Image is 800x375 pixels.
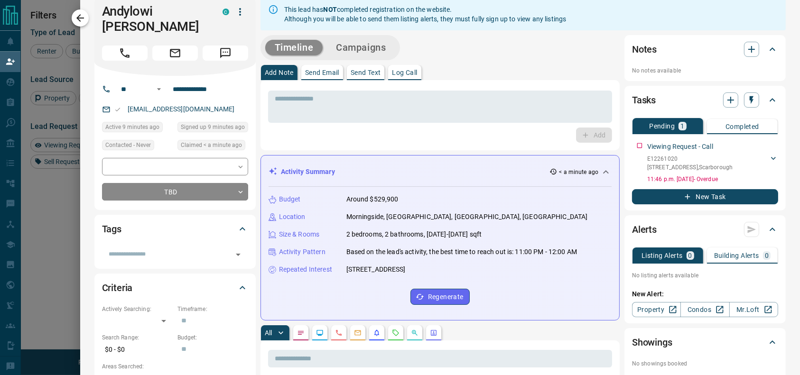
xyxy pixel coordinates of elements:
p: Add Note [265,69,294,76]
h1: Andylowi [PERSON_NAME] [102,4,208,34]
button: Campaigns [326,40,395,55]
button: Open [153,83,165,95]
p: Location [279,212,306,222]
p: Around $529,900 [346,194,399,204]
button: New Task [632,189,778,204]
span: Email [152,46,198,61]
strong: NOT [324,6,337,13]
p: < a minute ago [559,168,598,176]
p: No listing alerts available [632,271,778,280]
a: [EMAIL_ADDRESS][DOMAIN_NAME] [128,105,235,113]
svg: Opportunities [411,329,419,337]
a: Property [632,302,681,317]
a: Condos [680,302,729,317]
p: Log Call [392,69,417,76]
p: Viewing Request - Call [647,142,713,152]
p: Search Range: [102,333,173,342]
p: 2 bedrooms, 2 bathrooms, [DATE]-[DATE] sqft [346,229,482,239]
div: Alerts [632,218,778,241]
p: All [265,329,272,336]
div: Sat Aug 16 2025 [102,122,173,135]
svg: Requests [392,329,400,337]
div: Sat Aug 16 2025 [177,140,248,153]
p: Size & Rooms [279,229,320,239]
a: Mr.Loft [729,302,778,317]
div: condos.ca [223,9,229,15]
p: Building Alerts [714,252,759,259]
p: Morningside, [GEOGRAPHIC_DATA], [GEOGRAPHIC_DATA], [GEOGRAPHIC_DATA] [346,212,588,222]
button: Open [232,248,245,261]
div: TBD [102,183,248,201]
h2: Criteria [102,280,133,295]
p: Timeframe: [177,305,248,313]
svg: Listing Alerts [373,329,381,337]
div: Showings [632,331,778,354]
p: [STREET_ADDRESS] [346,265,406,274]
span: Signed up 9 minutes ago [181,122,245,132]
p: Repeated Interest [279,265,332,274]
svg: Email Valid [114,106,121,113]
h2: Notes [632,42,657,57]
p: Completed [726,123,759,130]
button: Timeline [265,40,323,55]
p: Activity Pattern [279,247,326,257]
svg: Calls [335,329,343,337]
h2: Alerts [632,222,657,237]
p: Send Email [305,69,339,76]
p: Activity Summary [281,167,335,177]
p: New Alert: [632,289,778,299]
span: Message [203,46,248,61]
span: Claimed < a minute ago [181,140,242,150]
div: Tags [102,218,248,240]
svg: Notes [297,329,305,337]
div: This lead has completed registration on the website. Although you will be able to send them listi... [284,1,567,27]
button: Regenerate [410,289,470,305]
div: Notes [632,38,778,61]
div: Criteria [102,276,248,299]
div: Tasks [632,89,778,111]
p: Send Text [351,69,381,76]
span: Contacted - Never [105,140,151,150]
p: 11:46 p.m. [DATE] - Overdue [647,175,778,183]
p: Areas Searched: [102,362,248,371]
p: Pending [649,123,675,129]
p: Budget: [177,333,248,342]
p: 1 [680,123,684,129]
p: Based on the lead's activity, the best time to reach out is: 11:00 PM - 12:00 AM [346,247,577,257]
p: [STREET_ADDRESS] , Scarborough [647,163,733,172]
svg: Agent Actions [430,329,437,337]
p: $0 - $0 [102,342,173,357]
p: 0 [688,252,692,259]
h2: Tags [102,221,121,237]
div: E12261020[STREET_ADDRESS],Scarborough [647,153,778,174]
p: No showings booked [632,359,778,368]
p: Budget [279,194,301,204]
p: No notes available [632,66,778,75]
span: Call [102,46,148,61]
span: Active 9 minutes ago [105,122,159,132]
h2: Tasks [632,92,656,108]
p: E12261020 [647,155,733,163]
p: Listing Alerts [642,252,683,259]
p: 0 [765,252,769,259]
svg: Lead Browsing Activity [316,329,324,337]
p: Actively Searching: [102,305,173,313]
h2: Showings [632,335,672,350]
div: Sat Aug 16 2025 [177,122,248,135]
svg: Emails [354,329,362,337]
div: Activity Summary< a minute ago [269,163,612,181]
